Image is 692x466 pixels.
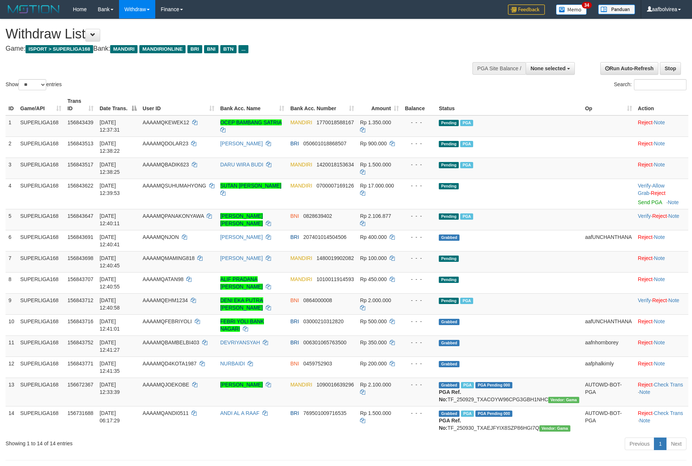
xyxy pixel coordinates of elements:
[143,255,195,261] span: AAAAMQMAMING818
[436,378,582,406] td: TF_250929_TXACOYW96CPG3GBH1NHC
[360,255,387,261] span: Rp 100.000
[143,183,206,189] span: AAAAMQSUHUMAHYONG
[548,397,579,403] span: Vendor URL: https://trx31.1velocity.biz
[18,79,46,90] select: Showentries
[99,162,120,175] span: [DATE] 12:38:25
[635,293,688,314] td: · ·
[360,183,394,189] span: Rp 17.000.000
[99,213,120,226] span: [DATE] 12:40:11
[6,158,17,179] td: 3
[17,158,65,179] td: SUPERLIGA168
[67,162,93,168] span: 156843517
[6,115,17,137] td: 1
[143,410,189,416] span: AAAAMQANDI0511
[635,357,688,378] td: ·
[290,297,299,303] span: BNI
[187,45,202,53] span: BRI
[666,438,686,450] a: Next
[654,382,683,388] a: Check Trans
[67,361,93,367] span: 156843771
[582,94,635,115] th: Op: activate to sort column ascending
[635,115,688,137] td: ·
[316,119,354,125] span: Copy 1770018588167 to clipboard
[238,45,248,53] span: ...
[635,251,688,272] td: ·
[99,318,120,332] span: [DATE] 12:41:01
[668,213,679,219] a: Note
[635,136,688,158] td: ·
[439,418,461,431] b: PGA Ref. No:
[303,141,346,146] span: Copy 050601018868507 to clipboard
[460,120,473,126] span: Marked by aafsoycanthlai
[220,340,260,345] a: DEVRIYANSYAH
[6,378,17,406] td: 13
[26,45,93,53] span: ISPORT > SUPERLIGA168
[439,213,459,220] span: Pending
[303,340,346,345] span: Copy 006301065763500 to clipboard
[143,234,179,240] span: AAAAMQNJON
[316,183,354,189] span: Copy 0700007169126 to clipboard
[638,162,653,168] a: Reject
[303,410,346,416] span: Copy 769501009716535 to clipboard
[67,410,93,416] span: 156731688
[143,162,189,168] span: AAAAMQBADIK623
[143,382,189,388] span: AAAAMQJOEKOBE
[508,4,545,15] img: Feedback.jpg
[64,94,96,115] th: Trans ID: activate to sort column ascending
[303,234,346,240] span: Copy 207401014504506 to clipboard
[17,314,65,335] td: SUPERLIGA168
[638,382,653,388] a: Reject
[143,340,199,345] span: AAAAMQBAMBELBI403
[17,251,65,272] td: SUPERLIGA168
[405,339,433,346] div: - - -
[143,276,184,282] span: AAAAMQATAN98
[220,297,263,311] a: DENI EKA PUTRA [PERSON_NAME]
[17,94,65,115] th: Game/API: activate to sort column ascending
[439,277,459,283] span: Pending
[360,276,387,282] span: Rp 450.000
[582,314,635,335] td: aafUNCHANTHANA
[143,297,188,303] span: AAAAMQEHM1234
[220,45,237,53] span: BTN
[635,272,688,293] td: ·
[99,297,120,311] span: [DATE] 12:40:58
[220,361,245,367] a: NURBAIDI
[539,425,570,432] span: Vendor URL: https://trx31.1velocity.biz
[639,389,650,395] a: Note
[635,179,688,209] td: · ·
[405,119,433,126] div: - - -
[635,378,688,406] td: · ·
[357,94,402,115] th: Amount: activate to sort column ascending
[217,94,288,115] th: Bank Acc. Name: activate to sort column ascending
[143,141,189,146] span: AAAAMQDOLAR23
[67,297,93,303] span: 156843712
[436,406,582,435] td: TF_250930_TXAEJFYIX8SZP86HGI7Q
[17,357,65,378] td: SUPERLIGA168
[654,234,665,240] a: Note
[290,276,312,282] span: MANDIRI
[360,297,391,303] span: Rp 2.000.000
[614,79,686,90] label: Search:
[360,318,387,324] span: Rp 500.000
[651,190,666,196] a: Reject
[67,382,93,388] span: 156672367
[67,119,93,125] span: 156843439
[654,162,665,168] a: Note
[6,45,454,53] h4: Game: Bank:
[638,234,653,240] a: Reject
[220,410,259,416] a: ANDI AL A RAAF
[67,141,93,146] span: 156843513
[17,378,65,406] td: SUPERLIGA168
[439,183,459,189] span: Pending
[439,234,459,241] span: Grabbed
[405,409,433,417] div: - - -
[660,62,681,75] a: Stop
[654,410,683,416] a: Check Trans
[220,183,281,189] a: SUTAN [PERSON_NAME]
[67,318,93,324] span: 156843716
[360,234,387,240] span: Rp 400.000
[405,161,433,168] div: - - -
[405,140,433,147] div: - - -
[654,340,665,345] a: Note
[143,318,192,324] span: AAAAMQFEBRIYOLI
